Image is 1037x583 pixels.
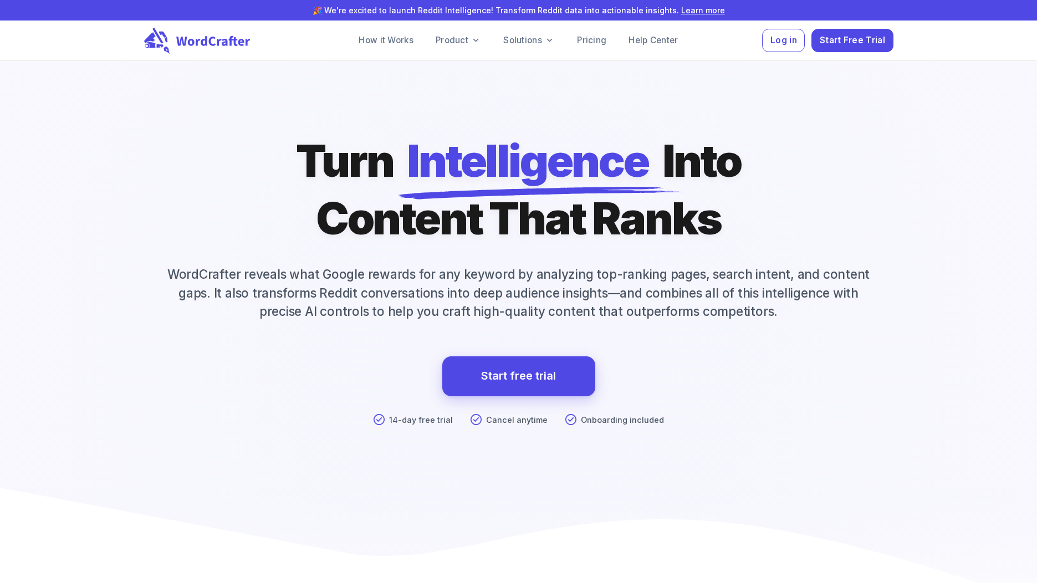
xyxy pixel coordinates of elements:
[407,132,648,190] span: Intelligence
[144,265,893,321] p: WordCrafter reveals what Google rewards for any keyword by analyzing top-ranking pages, search in...
[620,29,687,52] a: Help Center
[681,6,725,15] a: Learn more
[33,4,1004,16] p: 🎉 We're excited to launch Reddit Intelligence! Transform Reddit data into actionable insights.
[494,29,564,52] a: Solutions
[762,29,805,53] button: Log in
[820,33,885,48] span: Start Free Trial
[389,414,453,426] p: 14-day free trial
[427,29,490,52] a: Product
[350,29,422,52] a: How it Works
[481,366,556,386] a: Start free trial
[568,29,615,52] a: Pricing
[296,132,741,247] h1: Turn Into Content That Ranks
[442,356,595,396] a: Start free trial
[811,29,893,53] button: Start Free Trial
[770,33,797,48] span: Log in
[581,414,664,426] p: Onboarding included
[486,414,548,426] p: Cancel anytime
